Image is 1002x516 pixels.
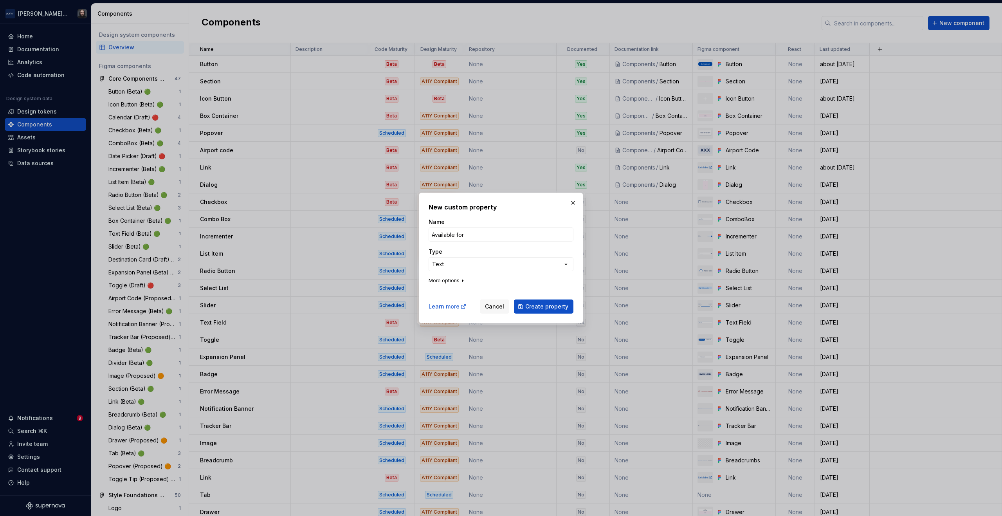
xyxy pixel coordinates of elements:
button: More options [429,278,466,284]
h2: New custom property [429,202,573,212]
span: Cancel [485,303,504,310]
label: Type [429,248,442,256]
label: Name [429,218,445,226]
button: Create property [514,299,573,314]
a: Learn more [429,303,467,310]
span: Create property [525,303,568,310]
button: Cancel [480,299,509,314]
